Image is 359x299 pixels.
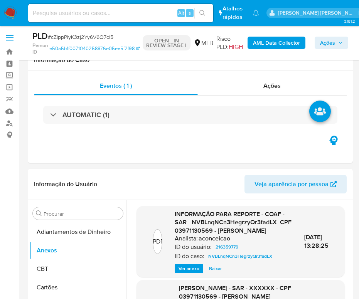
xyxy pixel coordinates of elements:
h6: aconceicao [199,235,230,242]
div: AUTOMATIC (1) [43,106,337,124]
a: NVBLnqNCn3HegrzyQr3fadLX [205,252,275,261]
button: Anexos [30,241,126,260]
button: Adiantamentos de Dinheiro [30,223,126,241]
span: Eventos ( 1 ) [100,81,132,90]
span: 216359779 [216,242,238,252]
input: Procurar [44,210,120,217]
h3: AUTOMATIC (1) [62,111,110,119]
span: Ver anexo [179,265,199,272]
span: Atalhos rápidos [222,5,245,21]
p: OPEN - IN REVIEW STAGE I [143,35,190,50]
p: .PDF [151,237,164,246]
b: AML Data Collector [253,37,300,49]
span: s [189,9,191,17]
button: Ações [315,37,348,49]
button: Veja aparência por pessoa [244,175,347,193]
button: CBT [30,260,126,278]
span: Alt [178,9,184,17]
h1: Informação do Usuário [34,180,97,188]
h1: Informação do Caso [34,56,347,64]
button: AML Data Collector [248,37,305,49]
span: [DATE] 13:28:25 [304,233,329,250]
b: Person ID [32,42,48,55]
p: Analista: [175,235,198,242]
span: Risco PLD: [216,35,244,51]
span: # cZIppPIyK3zj2Yy6V6O7cl5l [48,33,115,41]
button: Baixar [205,264,226,273]
a: e50a5b1f0071040258876e05ee5f2f98 [49,42,140,55]
b: PLD [32,30,48,42]
span: Baixar [209,265,222,272]
a: Notificações [253,10,259,16]
div: MLB [194,39,213,47]
button: Cartões [30,278,126,297]
button: search-icon [194,8,210,18]
button: Ver anexo [175,264,203,273]
span: NVBLnqNCn3HegrzyQr3fadLX [208,252,272,261]
p: ID do usuário: [175,243,212,251]
span: Veja aparência por pessoa [255,175,329,193]
a: 216359779 [212,242,241,252]
button: Procurar [36,210,42,217]
span: Ações [263,81,281,90]
span: HIGH [229,42,243,51]
p: ID do caso: [175,252,204,260]
input: Pesquise usuários ou casos... [28,8,213,18]
span: Ações [320,37,335,49]
p: lucas.santiago@mercadolivre.com [278,9,356,17]
span: INFORMAÇÃO PARA REPORTE - COAF - SAR - NVBLnqNCn3HegrzyQr3fadLX- CPF 03971130569 - [PERSON_NAME] [175,210,292,235]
